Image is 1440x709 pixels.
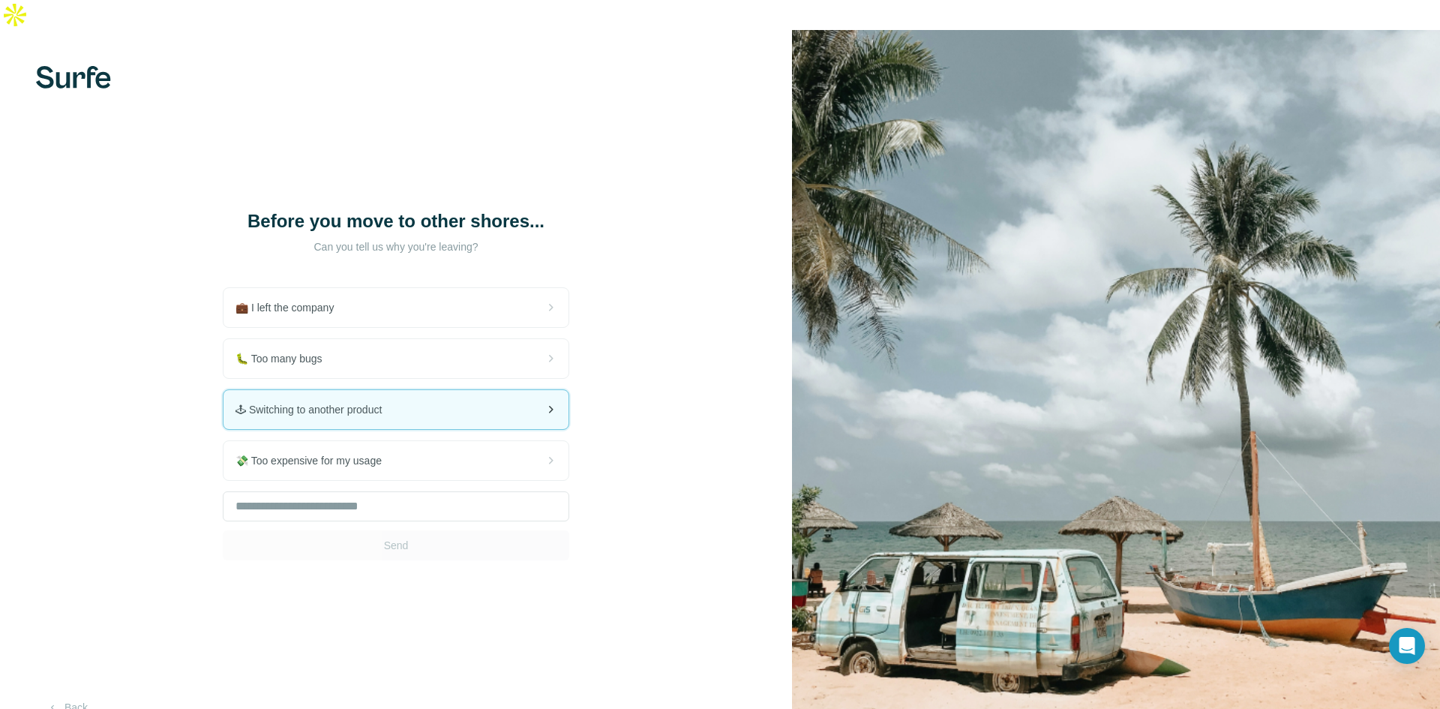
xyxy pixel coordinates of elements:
[235,300,346,315] span: 💼 I left the company
[235,453,394,468] span: 💸 Too expensive for my usage
[235,402,394,417] span: 🕹 Switching to another product
[246,239,546,254] p: Can you tell us why you're leaving?
[235,351,334,366] span: 🐛 Too many bugs
[1389,628,1425,664] div: Open Intercom Messenger
[36,66,111,89] img: Surfe's logo
[246,209,546,233] h1: Before you move to other shores...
